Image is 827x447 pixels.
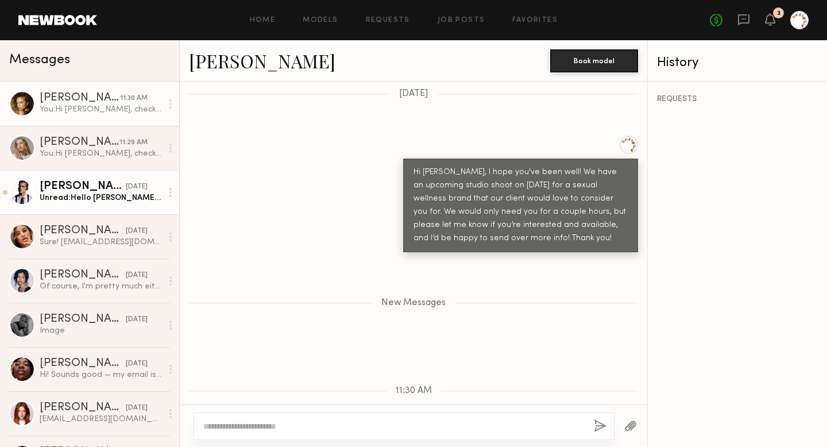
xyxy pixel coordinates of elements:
[512,17,558,24] a: Favorites
[399,89,428,99] span: [DATE]
[40,358,126,369] div: [PERSON_NAME]
[40,281,162,292] div: Of course, I'm pretty much either a small or extra small in tops and a small in bottoms but here ...
[126,182,148,192] div: [DATE]
[40,369,162,380] div: Hi! Sounds good — my email is [EMAIL_ADDRESS][DOMAIN_NAME]
[9,53,70,67] span: Messages
[40,402,126,414] div: [PERSON_NAME]
[550,49,638,72] button: Book model
[657,56,818,70] div: History
[396,386,432,396] span: 11:30 AM
[40,148,162,159] div: You: Hi [PERSON_NAME], checking in on this! Thank you!
[381,298,446,308] span: New Messages
[40,93,120,104] div: [PERSON_NAME]
[126,226,148,237] div: [DATE]
[413,166,628,245] div: Hi [PERSON_NAME], I hope you've been well! We have an upcoming studio shoot on [DATE] for a sexua...
[40,225,126,237] div: [PERSON_NAME]
[40,192,162,203] div: Unread: Hello [PERSON_NAME], Thank you for your consideration. Unfortunately I have a full day of...
[119,137,148,148] div: 11:29 AM
[657,95,818,103] div: REQUESTS
[40,237,162,248] div: Sure! [EMAIL_ADDRESS][DOMAIN_NAME]
[126,359,148,369] div: [DATE]
[40,269,126,281] div: [PERSON_NAME]
[126,314,148,325] div: [DATE]
[366,17,410,24] a: Requests
[120,93,148,104] div: 11:30 AM
[550,55,638,65] a: Book model
[250,17,276,24] a: Home
[40,314,126,325] div: [PERSON_NAME]
[189,48,335,73] a: [PERSON_NAME]
[40,414,162,425] div: [EMAIL_ADDRESS][DOMAIN_NAME]
[40,181,126,192] div: [PERSON_NAME]
[126,270,148,281] div: [DATE]
[303,17,338,24] a: Models
[438,17,485,24] a: Job Posts
[40,325,162,336] div: Image
[40,137,119,148] div: [PERSON_NAME]
[40,104,162,115] div: You: Hi [PERSON_NAME], checking in on this! Thank you!
[777,10,780,17] div: 3
[126,403,148,414] div: [DATE]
